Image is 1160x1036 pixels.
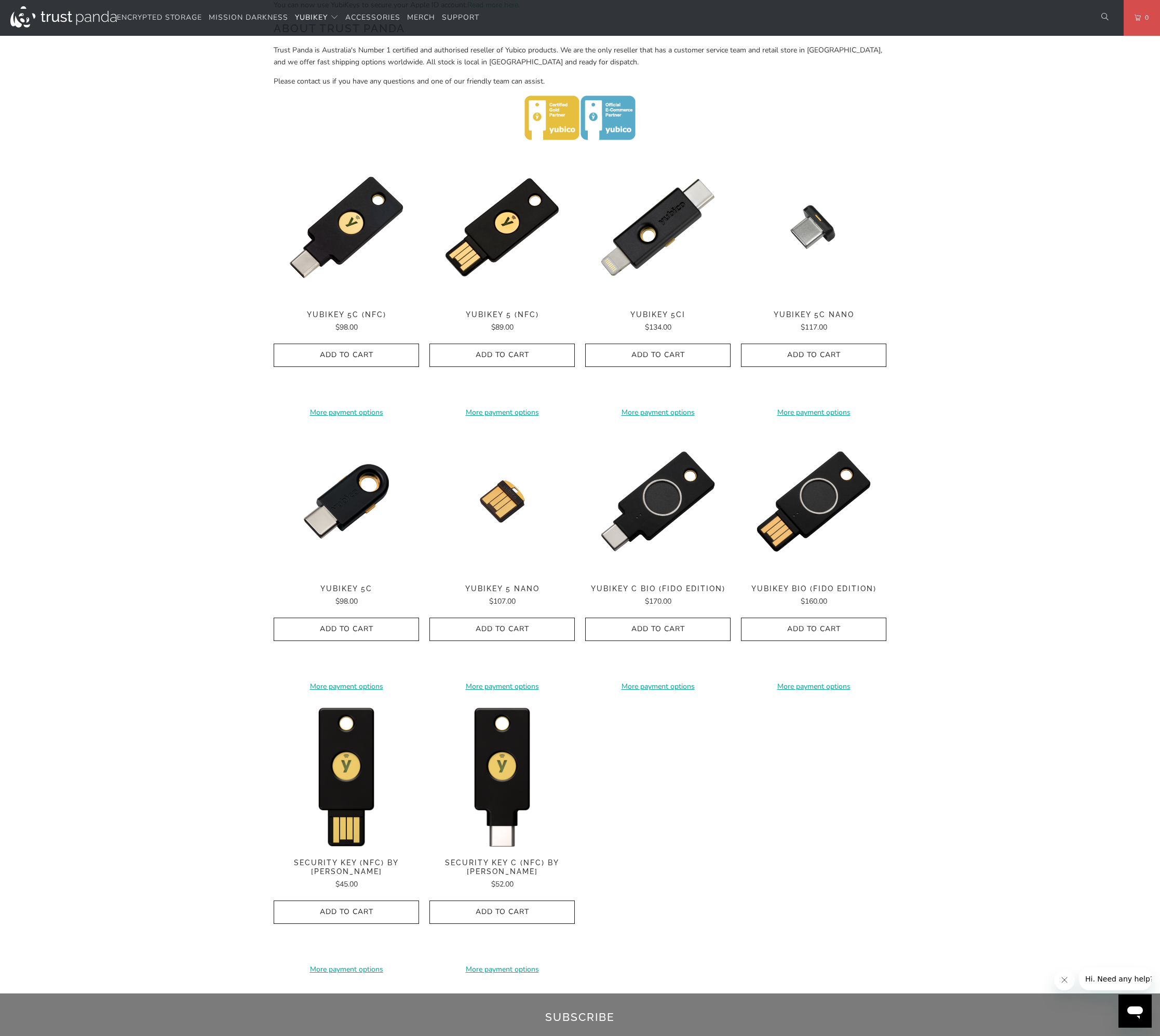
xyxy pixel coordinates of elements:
span: Merch [407,12,435,22]
a: More payment options [429,681,575,692]
span: YubiKey 5C [274,584,419,593]
a: YubiKey 5Ci - Trust Panda YubiKey 5Ci - Trust Panda [585,155,731,300]
img: YubiKey Bio (FIDO Edition) - Trust Panda [741,429,886,574]
span: Security Key C (NFC) by [PERSON_NAME] [429,858,575,876]
span: Encrypted Storage [117,12,202,22]
a: Mission Darkness [209,6,288,30]
a: Support [442,6,479,30]
img: YubiKey 5 (NFC) - Trust Panda [429,155,575,300]
a: YubiKey 5C (NFC) $98.00 [274,310,419,333]
a: More payment options [274,964,419,975]
span: Hi. Need any help? [6,7,75,16]
a: More payment options [274,681,419,692]
img: YubiKey 5C Nano - Trust Panda [741,155,886,300]
p: Trust Panda is Australia's Number 1 certified and authorised reseller of Yubico products. We are ... [274,45,886,68]
span: Mission Darkness [209,12,288,22]
span: YubiKey 5Ci [585,310,731,319]
a: YubiKey 5 Nano - Trust Panda YubiKey 5 Nano - Trust Panda [429,429,575,574]
span: Add to Cart [285,908,408,917]
button: Add to Cart [741,618,886,641]
a: YubiKey 5C Nano - Trust Panda YubiKey 5C Nano - Trust Panda [741,155,886,300]
button: Add to Cart [274,618,419,641]
span: YubiKey Bio (FIDO Edition) [741,584,886,593]
span: $89.00 [491,322,514,332]
span: $45.00 [335,879,358,889]
button: Add to Cart [585,344,731,367]
img: YubiKey 5 Nano - Trust Panda [429,429,575,574]
h2: Subscribe [233,1009,927,1026]
a: YubiKey 5Ci $134.00 [585,310,731,333]
button: Add to Cart [429,901,575,924]
a: Security Key C (NFC) by [PERSON_NAME] $52.00 [429,858,575,890]
a: YubiKey C Bio (FIDO Edition) $170.00 [585,584,731,607]
img: Trust Panda Australia [10,6,117,28]
span: Add to Cart [440,351,564,360]
a: Encrypted Storage [117,6,202,30]
a: YubiKey 5 (NFC) - Trust Panda YubiKey 5 (NFC) - Trust Panda [429,155,575,300]
span: YubiKey 5 (NFC) [429,310,575,319]
a: Accessories [345,6,400,30]
span: Support [442,12,479,22]
img: YubiKey 5Ci - Trust Panda [585,155,731,300]
a: More payment options [429,407,575,418]
span: $52.00 [491,879,514,889]
span: YubiKey 5C Nano [741,310,886,319]
span: YubiKey [295,12,328,22]
span: Add to Cart [596,625,720,634]
span: $107.00 [489,596,516,606]
a: More payment options [741,681,886,692]
span: 0 [1141,12,1149,23]
span: $98.00 [335,322,358,332]
span: $170.00 [645,596,671,606]
a: YubiKey 5C - Trust Panda YubiKey 5C - Trust Panda [274,429,419,574]
a: YubiKey Bio (FIDO Edition) - Trust Panda YubiKey Bio (FIDO Edition) - Trust Panda [741,429,886,574]
span: YubiKey 5 Nano [429,584,575,593]
span: $134.00 [645,322,671,332]
span: $98.00 [335,596,358,606]
a: YubiKey 5C Nano $117.00 [741,310,886,333]
a: YubiKey 5C $98.00 [274,584,419,607]
span: YubiKey 5C (NFC) [274,310,419,319]
img: YubiKey 5C - Trust Panda [274,429,419,574]
summary: YubiKey [295,6,339,30]
img: YubiKey 5C (NFC) - Trust Panda [274,155,419,300]
img: YubiKey C Bio (FIDO Edition) - Trust Panda [585,429,731,574]
a: Security Key (NFC) by Yubico - Trust Panda Security Key (NFC) by Yubico - Trust Panda [274,703,419,848]
iframe: Message from company [1079,967,1152,990]
button: Add to Cart [741,344,886,367]
span: Add to Cart [596,351,720,360]
a: More payment options [585,681,731,692]
iframe: Button to launch messaging window [1118,994,1152,1028]
span: Add to Cart [285,625,408,634]
a: YubiKey 5C (NFC) - Trust Panda YubiKey 5C (NFC) - Trust Panda [274,155,419,300]
p: Please contact us if you have any questions and one of our friendly team can assist. [274,76,886,87]
a: Security Key C (NFC) by Yubico - Trust Panda Security Key C (NFC) by Yubico - Trust Panda [429,703,575,848]
span: $160.00 [801,596,827,606]
a: More payment options [741,407,886,418]
img: Security Key C (NFC) by Yubico - Trust Panda [429,703,575,848]
a: YubiKey 5 (NFC) $89.00 [429,310,575,333]
a: More payment options [585,407,731,418]
span: $117.00 [801,322,827,332]
a: Security Key (NFC) by [PERSON_NAME] $45.00 [274,858,419,890]
button: Add to Cart [274,901,419,924]
span: Add to Cart [752,351,875,360]
a: Merch [407,6,435,30]
iframe: Close message [1054,970,1075,990]
a: YubiKey C Bio (FIDO Edition) - Trust Panda YubiKey C Bio (FIDO Edition) - Trust Panda [585,429,731,574]
span: Add to Cart [440,908,564,917]
button: Add to Cart [429,344,575,367]
button: Add to Cart [274,344,419,367]
img: Security Key (NFC) by Yubico - Trust Panda [274,703,419,848]
span: Accessories [345,12,400,22]
a: More payment options [274,407,419,418]
span: Add to Cart [285,351,408,360]
a: YubiKey Bio (FIDO Edition) $160.00 [741,584,886,607]
button: Add to Cart [585,618,731,641]
a: YubiKey 5 Nano $107.00 [429,584,575,607]
span: YubiKey C Bio (FIDO Edition) [585,584,731,593]
button: Add to Cart [429,618,575,641]
span: Add to Cart [440,625,564,634]
nav: Translation missing: en.navigation.header.main_nav [117,6,479,30]
span: Security Key (NFC) by [PERSON_NAME] [274,858,419,876]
